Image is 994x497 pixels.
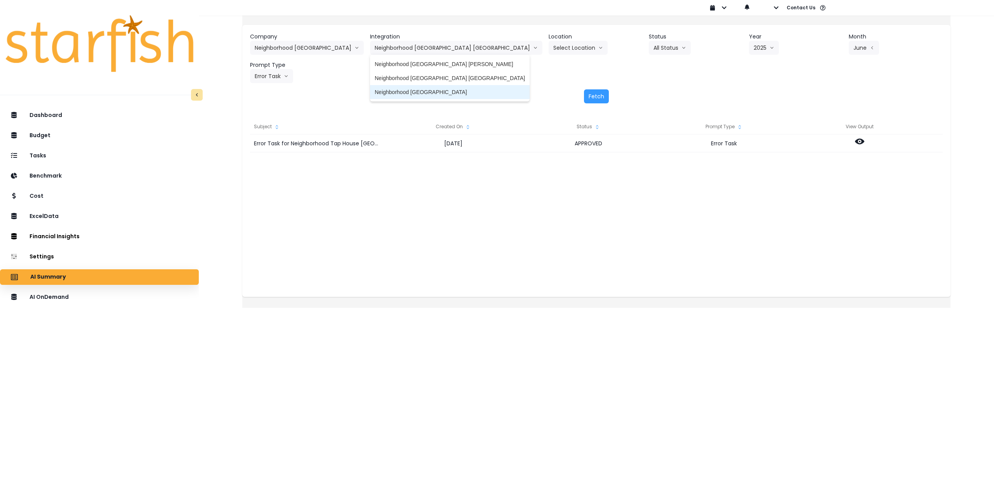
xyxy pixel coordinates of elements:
div: Error Task [656,134,792,152]
svg: arrow down line [533,44,538,52]
button: 2025arrow down line [749,41,779,55]
p: AI OnDemand [30,294,69,300]
button: Junearrow left line [849,41,879,55]
svg: sort [465,124,471,130]
svg: arrow down line [681,44,686,52]
p: Dashboard [30,112,62,119]
div: Error Task for Neighborhood Tap House [GEOGRAPHIC_DATA] for [DATE] [250,134,385,152]
header: Location [549,33,643,41]
div: Subject [250,119,385,134]
button: Neighborhood [GEOGRAPHIC_DATA] [GEOGRAPHIC_DATA]arrow down line [370,41,542,55]
div: View Output [792,119,927,134]
p: Benchmark [30,173,62,179]
p: AI Summary [30,274,66,281]
div: Created On [386,119,521,134]
header: Integration [370,33,542,41]
button: Fetch [584,89,609,103]
svg: arrow down line [284,72,288,80]
div: [DATE] [386,134,521,152]
span: Neighborhood [GEOGRAPHIC_DATA] [375,88,525,96]
header: Prompt Type [250,61,364,69]
svg: sort [594,124,600,130]
div: Status [521,119,657,134]
p: Tasks [30,152,46,159]
p: Cost [30,193,43,199]
header: Month [849,33,943,41]
svg: sort [737,124,743,130]
span: Neighborhood [GEOGRAPHIC_DATA] [PERSON_NAME] [375,60,525,68]
svg: arrow down line [598,44,603,52]
svg: arrow down line [770,44,774,52]
div: APPROVED [521,134,657,152]
svg: sort [274,124,280,130]
button: All Statusarrow down line [649,41,691,55]
div: Prompt Type [656,119,792,134]
header: Year [749,33,843,41]
ul: Neighborhood [GEOGRAPHIC_DATA] [GEOGRAPHIC_DATA]arrow down line [370,55,530,101]
p: ExcelData [30,213,59,220]
header: Company [250,33,364,41]
button: Select Locationarrow down line [549,41,608,55]
svg: arrow down line [355,44,359,52]
p: Budget [30,132,50,139]
header: Status [649,33,743,41]
button: Neighborhood [GEOGRAPHIC_DATA]arrow down line [250,41,364,55]
svg: arrow left line [870,44,874,52]
button: Error Taskarrow down line [250,69,293,83]
span: Neighborhood [GEOGRAPHIC_DATA] [GEOGRAPHIC_DATA] [375,74,525,82]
